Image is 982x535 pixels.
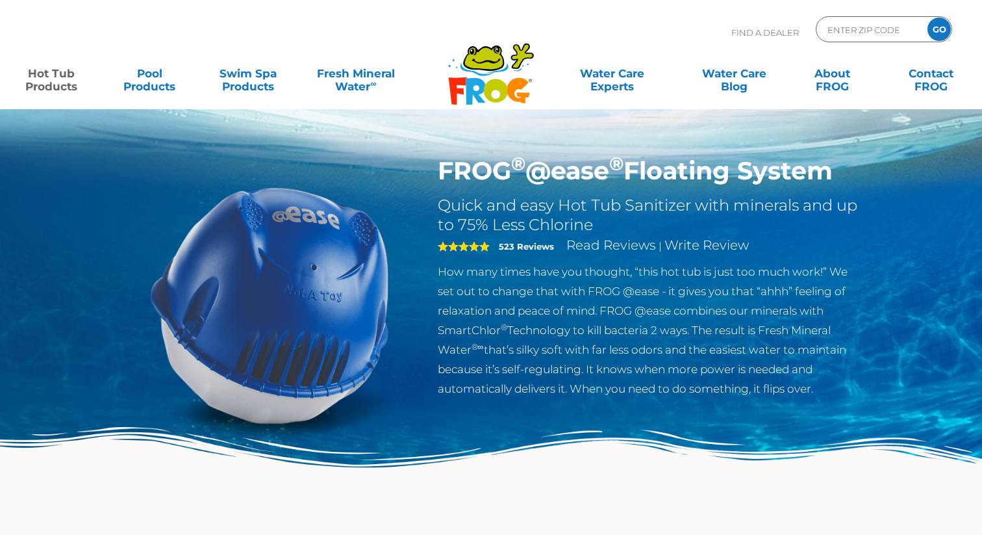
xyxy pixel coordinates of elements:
[438,262,862,398] p: How many times have you thought, “this hot tub is just too much work!” We set out to change that ...
[499,241,554,252] strong: 523 Reviews
[664,237,749,253] a: Write Review
[438,241,490,252] span: 5
[370,79,376,88] sup: ∞
[892,60,969,86] a: ContactFROG
[441,26,541,105] img: Frog Products Logo
[549,60,674,86] a: Water CareExperts
[111,60,188,86] a: PoolProducts
[13,60,90,86] a: Hot TubProducts
[731,16,799,49] p: Find A Dealer
[501,322,507,332] sup: ®
[308,60,403,86] a: Fresh MineralWater∞
[472,342,484,352] sup: ®∞
[210,60,286,86] a: Swim SpaProducts
[566,237,656,253] a: Read Reviews
[927,18,951,41] input: GO
[794,60,871,86] a: AboutFROG
[511,152,525,175] sup: ®
[609,152,623,175] sup: ®
[121,156,418,454] img: hot-tub-product-atease-system.png
[438,196,862,235] h2: Quick and easy Hot Tub Sanitizer with minerals and up to 75% Less Chlorine
[696,60,772,86] a: Water CareBlog
[438,156,862,186] h1: FROG @ease Floating System
[659,240,662,252] span: |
